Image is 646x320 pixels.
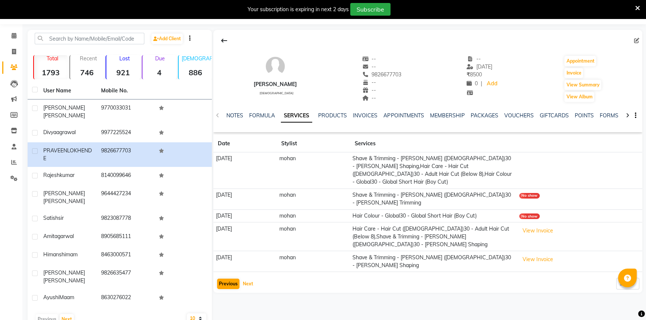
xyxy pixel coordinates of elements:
[504,112,533,119] a: VOUCHERS
[248,6,349,13] div: Your subscription is expiring in next 2 days
[144,55,176,62] p: Due
[362,56,376,62] span: --
[97,99,154,124] td: 9770033031
[599,112,618,119] a: FORMS
[97,185,154,210] td: 9644427234
[277,222,350,251] td: mohan
[35,33,144,44] input: Search by Name/Mobile/Email/Code
[264,55,286,77] img: avatar
[213,135,277,152] th: Date
[362,95,376,101] span: --
[43,104,85,111] span: [PERSON_NAME]
[213,188,277,209] td: [DATE]
[97,142,154,167] td: 9826677703
[564,92,594,102] button: View Album
[362,79,376,86] span: --
[470,112,498,119] a: PACKAGES
[350,251,517,272] td: Shave & Trimming - [PERSON_NAME] ([DEMOGRAPHIC_DATA])30 - [PERSON_NAME] Shaping
[241,279,255,289] button: Next
[467,71,482,78] span: 8500
[43,198,85,205] span: [PERSON_NAME]
[43,269,85,276] span: [PERSON_NAME]
[519,254,556,265] button: View Invoice
[277,135,350,152] th: Stylist
[43,233,54,240] span: Amit
[60,172,75,178] span: kumar
[97,246,154,264] td: 8463000571
[430,112,464,119] a: MEMBERSHIP
[43,129,56,136] span: divya
[70,68,104,77] strong: 746
[277,188,350,209] td: mohan
[539,112,568,119] a: GIFTCARDS
[362,63,376,70] span: --
[43,172,60,178] span: rajesh
[97,124,154,142] td: 9977225524
[56,129,76,136] span: agrawal
[34,68,68,77] strong: 1793
[353,112,377,119] a: INVOICES
[213,152,277,189] td: [DATE]
[519,225,556,237] button: View Invoice
[43,190,85,197] span: [PERSON_NAME]
[97,228,154,246] td: 8905685111
[519,193,540,199] div: No show
[54,233,74,240] span: agarwal
[467,80,478,87] span: 0
[213,209,277,222] td: [DATE]
[97,82,154,99] th: Mobile No.
[564,56,596,66] button: Appointment
[109,55,140,62] p: Lost
[383,112,424,119] a: APPOINTMENTS
[66,251,78,258] span: mam
[350,188,517,209] td: Shave & Trimming - [PERSON_NAME] ([DEMOGRAPHIC_DATA])30 - [PERSON_NAME] Trimming
[467,56,481,62] span: --
[43,277,85,284] span: [PERSON_NAME]
[277,209,350,222] td: mohan
[179,68,213,77] strong: 886
[73,55,104,62] p: Recent
[151,34,183,44] a: Add Client
[43,147,67,154] span: PRAVEEN
[213,222,277,251] td: [DATE]
[59,294,74,301] span: Maam
[350,3,391,16] button: Subscribe
[481,80,482,88] span: |
[37,55,68,62] p: Total
[39,82,97,99] th: User Name
[574,112,593,119] a: POINTS
[350,152,517,189] td: Shave & Trimming - [PERSON_NAME] ([DEMOGRAPHIC_DATA])30 - [PERSON_NAME] Shaping,Hair Care - Hair ...
[350,222,517,251] td: Hair Care - Hair Cut ([DEMOGRAPHIC_DATA])30 - Adult Hair Cut (Below 8),Shave & Trimming - [PERSON...
[260,91,294,95] span: [DEMOGRAPHIC_DATA]
[213,251,277,272] td: [DATE]
[97,210,154,228] td: 9823087778
[97,167,154,185] td: 8140099646
[142,68,176,77] strong: 4
[43,147,92,162] span: LOKHENDE
[281,109,312,123] a: SERVICES
[217,279,239,289] button: Previous
[97,264,154,289] td: 9826635477
[43,294,59,301] span: Ayushi
[277,152,350,189] td: mohan
[350,135,517,152] th: Services
[485,79,498,89] a: Add
[226,112,243,119] a: NOTES
[467,63,492,70] span: [DATE]
[362,71,402,78] span: 9826677703
[564,68,583,78] button: Invoice
[106,68,140,77] strong: 921
[519,213,540,219] div: No show
[277,251,350,272] td: mohan
[318,112,347,119] a: PRODUCTS
[97,289,154,307] td: 8630276022
[216,34,232,48] div: Back to Client
[43,112,85,119] span: [PERSON_NAME]
[254,80,297,88] div: [PERSON_NAME]
[58,215,64,221] span: sir
[350,209,517,222] td: Hair Colour - Global30 - Global Short Hair (Boy Cut)
[43,215,58,221] span: satish
[182,55,213,62] p: [DEMOGRAPHIC_DATA]
[362,87,376,94] span: --
[43,251,66,258] span: Himanshi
